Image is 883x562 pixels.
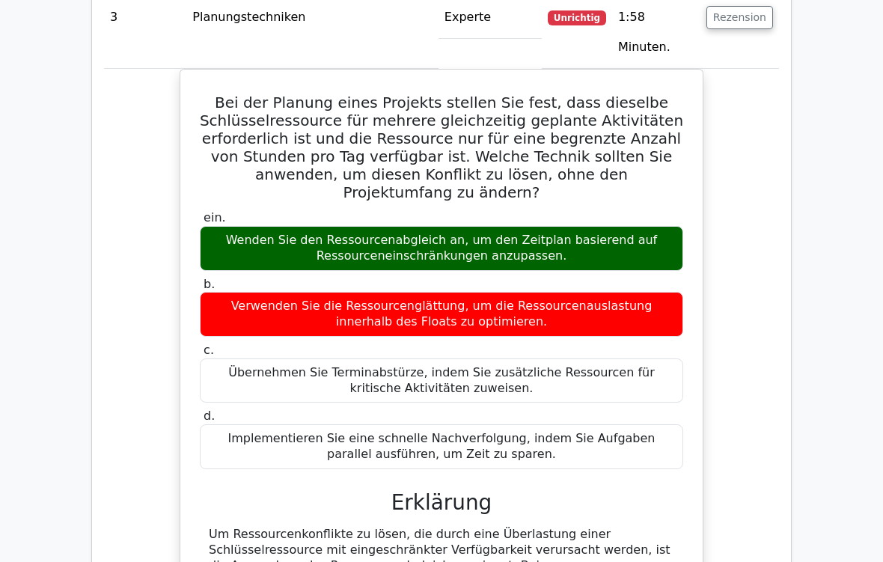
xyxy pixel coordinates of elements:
[204,343,214,357] span: c.
[204,277,215,291] span: b.
[200,358,683,403] div: Übernehmen Sie Terminabstürze, indem Sie zusätzliche Ressourcen für kritische Aktivitäten zuweisen.
[200,424,683,469] div: Implementieren Sie eine schnelle Nachverfolgung, indem Sie Aufgaben parallel ausführen, um Zeit z...
[209,490,674,515] h3: Erklärung
[706,6,773,29] button: Rezension
[204,210,226,225] span: ein.
[200,226,683,271] div: Wenden Sie den Ressourcenabgleich an, um den Zeitplan basierend auf Ressourceneinschränkungen anz...
[198,94,685,201] h5: Bei der Planung eines Projekts stellen Sie fest, dass dieselbe Schlüsselressource für mehrere gle...
[204,409,215,423] span: d.
[548,10,606,25] span: Unrichtig
[200,292,683,337] div: Verwenden Sie die Ressourcenglättung, um die Ressourcenauslastung innerhalb des Floats zu optimie...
